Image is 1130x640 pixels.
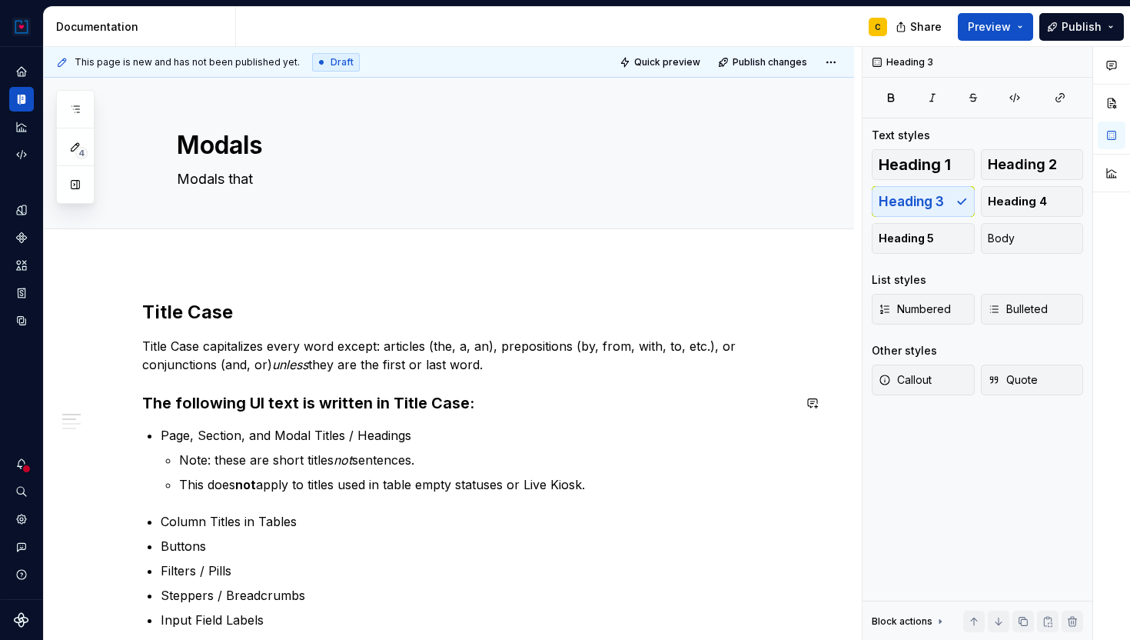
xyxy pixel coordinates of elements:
[75,56,300,68] span: This page is new and has not been published yet.
[272,357,308,372] em: unless
[161,512,793,531] p: Column Titles in Tables
[174,127,755,164] textarea: Modals
[161,426,793,445] p: Page, Section, and Modal Titles / Headings
[733,56,807,68] span: Publish changes
[56,19,229,35] div: Documentation
[9,59,34,84] a: Home
[910,19,942,35] span: Share
[9,87,34,112] a: Documentation
[879,157,951,172] span: Heading 1
[142,392,793,414] h3: The following UI text is written in Title Case:
[879,302,951,317] span: Numbered
[615,52,707,73] button: Quick preview
[174,167,755,192] textarea: Modals that
[142,337,793,374] p: Title Case capitalizes every word except: articles (the, a, an), prepositions (by, from, with, to...
[331,56,354,68] span: Draft
[872,149,975,180] button: Heading 1
[988,194,1047,209] span: Heading 4
[879,372,932,388] span: Callout
[9,452,34,476] button: Notifications
[872,128,930,143] div: Text styles
[9,479,34,504] button: Search ⌘K
[1062,19,1102,35] span: Publish
[875,21,881,33] div: C
[988,302,1048,317] span: Bulleted
[9,281,34,305] a: Storybook stories
[161,562,793,580] p: Filters / Pills
[872,272,926,288] div: List styles
[75,147,88,159] span: 4
[981,149,1084,180] button: Heading 2
[981,186,1084,217] button: Heading 4
[879,231,934,246] span: Heading 5
[981,294,1084,325] button: Bulleted
[9,115,34,139] a: Analytics
[988,372,1038,388] span: Quote
[988,157,1057,172] span: Heading 2
[142,301,233,323] strong: Title Case
[9,507,34,532] a: Settings
[179,475,793,494] p: This does apply to titles used in table empty statuses or Live Kiosk.
[988,231,1015,246] span: Body
[9,225,34,250] a: Components
[872,611,946,632] div: Block actions
[968,19,1011,35] span: Preview
[334,452,352,468] em: not
[981,365,1084,395] button: Quote
[161,586,793,605] p: Steppers / Breadcrumbs
[872,294,975,325] button: Numbered
[9,308,34,333] a: Data sources
[9,142,34,167] a: Code automation
[888,13,952,41] button: Share
[235,477,256,492] strong: not
[161,537,793,555] p: Buttons
[958,13,1033,41] button: Preview
[872,223,975,254] button: Heading 5
[872,343,937,358] div: Other styles
[12,18,31,36] img: 17077652-375b-4f2c-92b0-528c72b71ea0.png
[179,451,793,469] p: Note: these are short titles sentences.
[981,223,1084,254] button: Body
[9,253,34,278] a: Assets
[9,535,34,559] button: Contact support
[161,611,793,629] p: Input Field Labels
[1039,13,1124,41] button: Publish
[872,365,975,395] button: Callout
[14,612,29,628] svg: Supernova Logo
[713,52,814,73] button: Publish changes
[9,198,34,222] a: Design tokens
[634,56,700,68] span: Quick preview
